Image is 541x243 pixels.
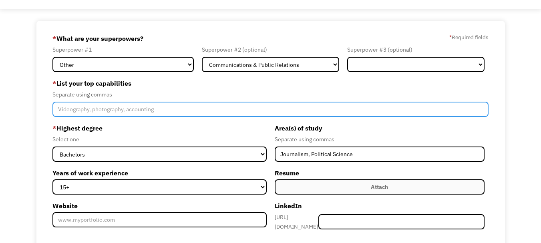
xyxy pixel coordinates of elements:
div: Select one [52,135,266,144]
label: What are your superpowers? [52,32,143,45]
input: Videography, photography, accounting [52,102,489,117]
label: Resume [275,167,485,179]
div: Superpower #3 (optional) [347,45,485,54]
label: Highest degree [52,122,266,135]
input: www.myportfolio.com [52,212,266,227]
label: Years of work experience [52,167,266,179]
input: Anthropology, Education [275,147,485,162]
label: Required fields [449,32,489,42]
div: Separate using commas [52,90,489,99]
div: Attach [371,182,388,192]
label: List your top capabilities [52,77,489,90]
div: Separate using commas [275,135,485,144]
div: Superpower #2 (optional) [202,45,339,54]
div: Superpower #1 [52,45,194,54]
label: LinkedIn [275,199,485,212]
label: Attach [275,179,485,195]
label: Area(s) of study [275,122,485,135]
label: Website [52,199,266,212]
div: [URL][DOMAIN_NAME] [275,212,319,231]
